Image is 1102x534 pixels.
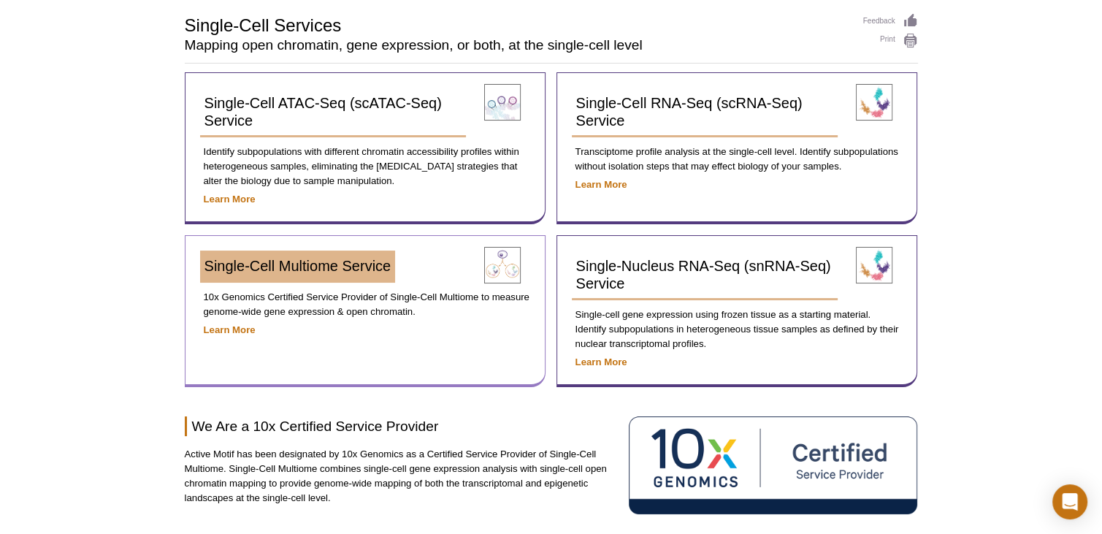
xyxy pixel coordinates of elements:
[576,95,803,129] span: Single-Cell RNA-Seq (scRNA-Seq) Service
[629,416,918,514] img: 10X Genomics Certified Service Provider
[200,88,466,137] a: Single-Cell ATAC-Seq (scATAC-Seq) Service
[863,33,918,49] a: Print
[204,324,256,335] a: Learn More
[863,13,918,29] a: Feedback
[185,13,849,35] h1: Single-Cell Services
[572,88,838,137] a: Single-Cell RNA-Seq (scRNA-Seq) Service
[484,84,521,121] img: Single-Cell ATAC-Seq (scATAC-Seq) Service
[1052,484,1087,519] div: Open Intercom Messenger
[572,251,838,300] a: Single-Nucleus RNA-Seq (snRNA-Seq) Service​
[200,251,396,283] a: Single-Cell Multiome Service​
[185,447,618,506] p: Active Motif has been designated by 10x Genomics as a Certified Service Provider of Single-Cell M...
[856,84,892,121] img: Single-Cell RNA-Seq (scRNA-Seq) Service
[204,258,391,274] span: Single-Cell Multiome Service​
[204,95,442,129] span: Single-Cell ATAC-Seq (scATAC-Seq) Service
[572,308,902,351] p: Single-cell gene expression using frozen tissue as a starting material. Identify subpopulations i...
[185,39,849,52] h2: Mapping open chromatin, gene expression, or both, at the single-cell level
[575,179,627,190] a: Learn More
[185,416,618,436] h2: We Are a 10x Certified Service Provider
[200,145,530,188] p: Identify subpopulations with different chromatin accessibility profiles within heterogeneous samp...
[484,247,521,283] img: Single-Cell Multiome Service​
[200,290,530,319] p: 10x Genomics Certified Service Provider of Single-Cell Multiome to measure genome-wide gene expre...
[576,258,831,291] span: Single-Nucleus RNA-Seq (snRNA-Seq) Service​
[204,194,256,205] a: Learn More
[575,356,627,367] a: Learn More
[572,145,902,174] p: Transciptome profile analysis at the single-cell level. Identify subpopulations without isolation...
[856,247,892,283] img: Single-Nucleus RNA-Seq (snRNA-Seq) Service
